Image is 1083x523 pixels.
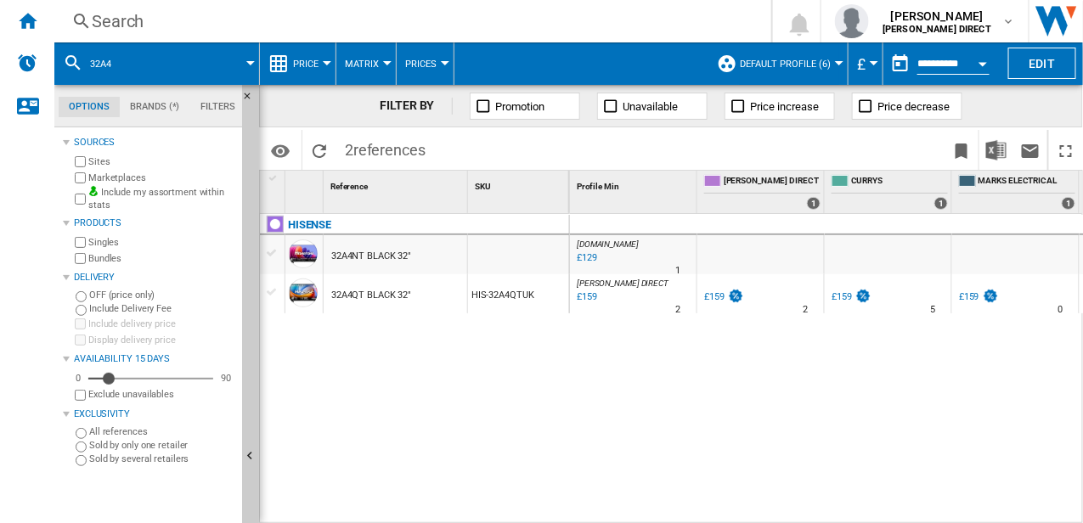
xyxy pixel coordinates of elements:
[956,171,1079,213] div: MARKS ELECTRICAL 1 offers sold by MARKS ELECTRICAL
[883,8,991,25] span: [PERSON_NAME]
[956,289,999,306] div: £159
[89,453,235,465] label: Sold by several retailers
[88,236,235,249] label: Singles
[675,301,680,318] div: Delivery Time : 2 days
[330,182,368,191] span: Reference
[293,42,327,85] button: Price
[573,171,697,197] div: Profile Min Sort None
[724,175,821,189] span: [PERSON_NAME] DIRECT
[345,59,379,70] span: Matrix
[75,335,86,346] input: Display delivery price
[835,4,869,38] img: profile.jpg
[979,130,1013,170] button: Download in Excel
[76,441,87,453] input: Sold by only one retailer
[849,42,883,85] md-menu: Currency
[470,93,580,120] button: Promotion
[88,186,99,196] img: mysite-bg-18x18.png
[242,85,262,115] button: Hide
[76,428,87,439] input: All references
[934,197,948,210] div: 1 offers sold by CURRYS
[327,171,467,197] div: Sort None
[90,42,128,85] button: 32a4
[704,291,725,302] div: £159
[59,97,120,117] md-tab-item: Options
[751,100,820,113] span: Price increase
[883,47,917,81] button: md-calendar
[574,250,597,267] div: Last updated : Thursday, 21 August 2025 10:07
[75,156,86,167] input: Sites
[945,130,979,170] button: Bookmark this report
[740,42,839,85] button: Default profile (6)
[88,186,235,212] label: Include my assortment within stats
[76,305,87,316] input: Include Delivery Fee
[702,289,744,306] div: £159
[577,182,619,191] span: Profile Min
[353,141,426,159] span: references
[852,93,962,120] button: Price decrease
[74,352,235,366] div: Availability 15 Days
[217,372,235,385] div: 90
[89,425,235,438] label: All references
[577,278,668,288] span: [PERSON_NAME] DIRECT
[75,318,86,329] input: Include delivery price
[597,93,708,120] button: Unavailable
[1062,197,1075,210] div: 1 offers sold by MARKS ELECTRICAL
[289,171,323,197] div: Sort None
[336,130,434,166] span: 2
[88,388,235,401] label: Exclude unavailables
[75,172,86,183] input: Marketplaces
[829,289,871,306] div: £159
[986,140,1007,160] img: excel-24x24.png
[63,42,251,85] div: 32a4
[293,59,319,70] span: Price
[1058,301,1063,318] div: Delivery Time : 0 day
[855,289,871,303] img: promotionV3.png
[74,271,235,284] div: Delivery
[496,100,545,113] span: Promotion
[90,59,111,70] span: 32a4
[574,289,597,306] div: Last updated : Thursday, 21 August 2025 06:47
[74,217,235,230] div: Products
[807,197,821,210] div: 1 offers sold by HUGHES DIRECT
[471,171,569,197] div: Sort None
[76,455,87,466] input: Sold by several retailers
[851,175,948,189] span: CURRYS
[471,171,569,197] div: SKU Sort None
[857,42,874,85] button: £
[74,408,235,421] div: Exclusivity
[803,301,808,318] div: Delivery Time : 2 days
[405,42,445,85] button: Prices
[327,171,467,197] div: Reference Sort None
[740,59,831,70] span: Default profile (6)
[1049,130,1083,170] button: Maximize
[717,42,839,85] div: Default profile (6)
[88,155,235,168] label: Sites
[345,42,387,85] button: Matrix
[288,215,331,235] div: Click to filter on that brand
[930,301,935,318] div: Delivery Time : 5 days
[74,136,235,149] div: Sources
[88,370,213,387] md-slider: Availability
[967,46,998,76] button: Open calendar
[190,97,245,117] md-tab-item: Filters
[832,291,852,302] div: £159
[405,59,437,70] span: Prices
[675,262,680,279] div: Delivery Time : 1 day
[979,175,1075,189] span: MARKS ELECTRICAL
[88,252,235,265] label: Bundles
[89,302,235,315] label: Include Delivery Fee
[701,171,824,213] div: [PERSON_NAME] DIRECT 1 offers sold by HUGHES DIRECT
[268,42,327,85] div: Price
[89,289,235,301] label: OFF (price only)
[88,334,235,346] label: Display delivery price
[331,237,411,276] div: 32A4NT BLACK 32"
[573,171,697,197] div: Sort None
[302,130,336,170] button: Reload
[878,100,950,113] span: Price decrease
[75,390,86,401] input: Display delivery price
[263,135,297,166] button: Options
[331,276,411,315] div: 32A4QT BLACK 32"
